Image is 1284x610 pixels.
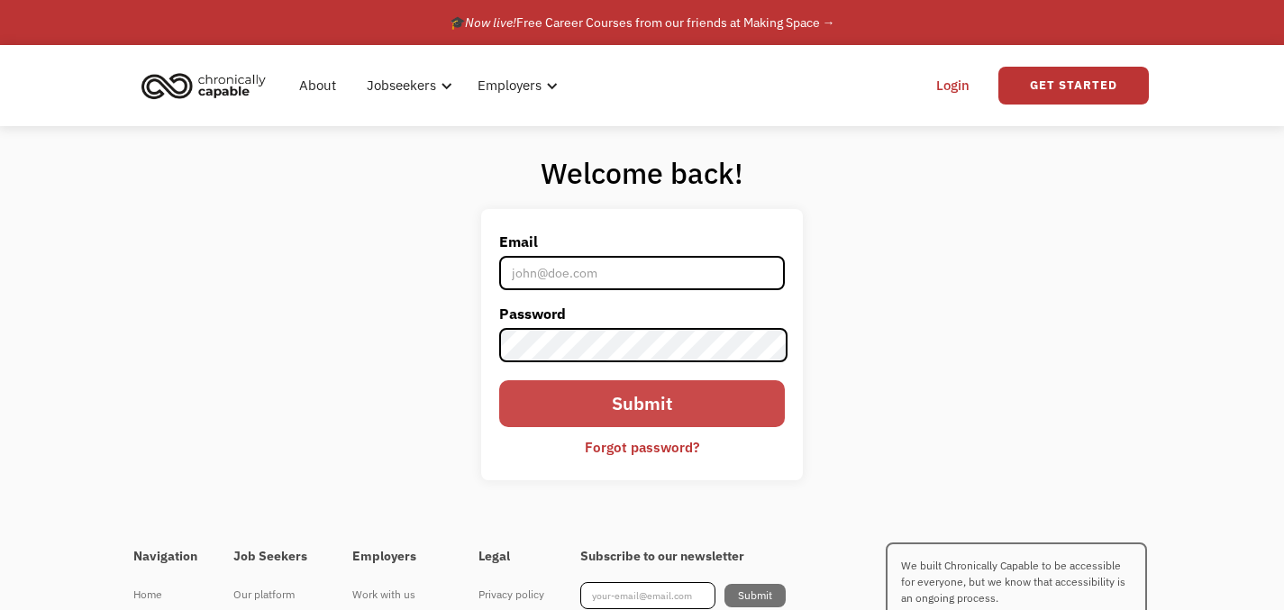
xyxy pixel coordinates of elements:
[467,57,563,114] div: Employers
[136,66,271,105] img: Chronically Capable logo
[356,57,458,114] div: Jobseekers
[367,75,436,96] div: Jobseekers
[925,57,980,114] a: Login
[352,582,442,607] a: Work with us
[499,256,784,290] input: john@doe.com
[481,155,802,191] h1: Welcome back!
[580,549,786,565] h4: Subscribe to our newsletter
[352,584,442,605] div: Work with us
[499,227,784,256] label: Email
[478,75,542,96] div: Employers
[499,380,784,426] input: Submit
[233,582,316,607] a: Our platform
[478,584,544,605] div: Privacy policy
[233,584,316,605] div: Our platform
[288,57,347,114] a: About
[499,227,784,461] form: Email Form 2
[133,582,197,607] a: Home
[233,549,316,565] h4: Job Seekers
[450,12,835,33] div: 🎓 Free Career Courses from our friends at Making Space →
[136,66,279,105] a: home
[580,582,715,609] input: your-email@email.com
[571,432,713,462] a: Forgot password?
[585,436,699,458] div: Forgot password?
[465,14,516,31] em: Now live!
[580,582,786,609] form: Footer Newsletter
[352,549,442,565] h4: Employers
[133,549,197,565] h4: Navigation
[724,584,786,607] input: Submit
[478,549,544,565] h4: Legal
[998,67,1149,105] a: Get Started
[478,582,544,607] a: Privacy policy
[499,299,784,328] label: Password
[133,584,197,605] div: Home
